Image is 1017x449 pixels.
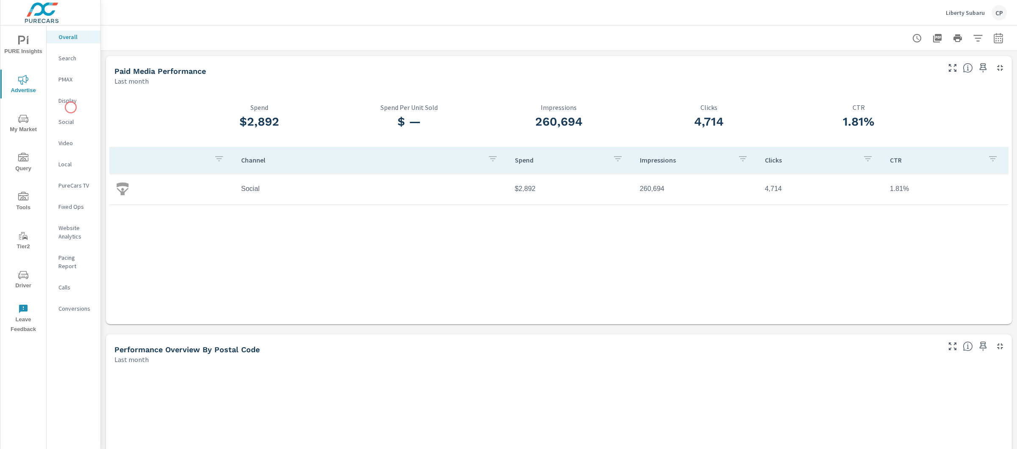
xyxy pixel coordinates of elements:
[184,115,334,129] h3: $2,892
[47,251,100,272] div: Pacing Report
[114,76,149,86] p: Last month
[946,61,959,75] button: Make Fullscreen
[3,75,44,95] span: Advertise
[47,281,100,294] div: Calls
[58,54,94,62] p: Search
[47,52,100,65] div: Search
[47,31,100,43] div: Overall
[3,153,44,174] span: Query
[184,104,334,111] p: Spend
[114,67,206,76] h5: Paid Media Performance
[3,36,44,56] span: PURE Insights
[58,33,94,41] p: Overall
[58,304,94,313] p: Conversions
[47,222,100,243] div: Website Analytics
[976,340,990,353] span: Save this to your personalized report
[976,61,990,75] span: Save this to your personalized report
[765,156,856,164] p: Clicks
[114,354,149,365] p: Last month
[47,158,100,171] div: Local
[58,253,94,270] p: Pacing Report
[993,340,1007,353] button: Minimize Widget
[58,139,94,147] p: Video
[949,30,966,47] button: Print Report
[484,104,634,111] p: Impressions
[3,304,44,334] span: Leave Feedback
[3,192,44,213] span: Tools
[993,61,1007,75] button: Minimize Widget
[946,9,985,17] p: Liberty Subaru
[640,156,731,164] p: Impressions
[47,302,100,315] div: Conversions
[116,182,129,195] img: icon-social.svg
[334,104,484,111] p: Spend Per Unit Sold
[334,115,484,129] h3: $ —
[508,178,633,199] td: $2,892
[3,270,44,291] span: Driver
[883,178,1008,199] td: 1.81%
[58,181,94,190] p: PureCars TV
[963,341,973,351] span: Understand performance data by postal code. Individual postal codes can be selected and expanded ...
[47,137,100,149] div: Video
[946,340,959,353] button: Make Fullscreen
[47,115,100,128] div: Social
[47,200,100,213] div: Fixed Ops
[515,156,606,164] p: Spend
[47,73,100,86] div: PMAX
[970,30,986,47] button: Apply Filters
[784,115,934,129] h3: 1.81%
[633,178,758,199] td: 260,694
[990,30,1007,47] button: Select Date Range
[114,345,260,354] h5: Performance Overview By Postal Code
[634,115,784,129] h3: 4,714
[47,94,100,107] div: Display
[58,96,94,105] p: Display
[234,178,508,199] td: Social
[3,114,44,135] span: My Market
[241,156,481,164] p: Channel
[634,104,784,111] p: Clicks
[0,25,46,338] div: nav menu
[47,179,100,192] div: PureCars TV
[992,5,1007,20] div: CP
[3,231,44,252] span: Tier2
[58,75,94,84] p: PMAX
[58,283,94,292] p: Calls
[484,115,634,129] h3: 260,694
[784,104,934,111] p: CTR
[58,118,94,126] p: Social
[58,160,94,168] p: Local
[890,156,981,164] p: CTR
[963,63,973,73] span: Understand performance metrics over the selected time range.
[58,202,94,211] p: Fixed Ops
[58,224,94,241] p: Website Analytics
[929,30,946,47] button: "Export Report to PDF"
[758,178,883,199] td: 4,714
